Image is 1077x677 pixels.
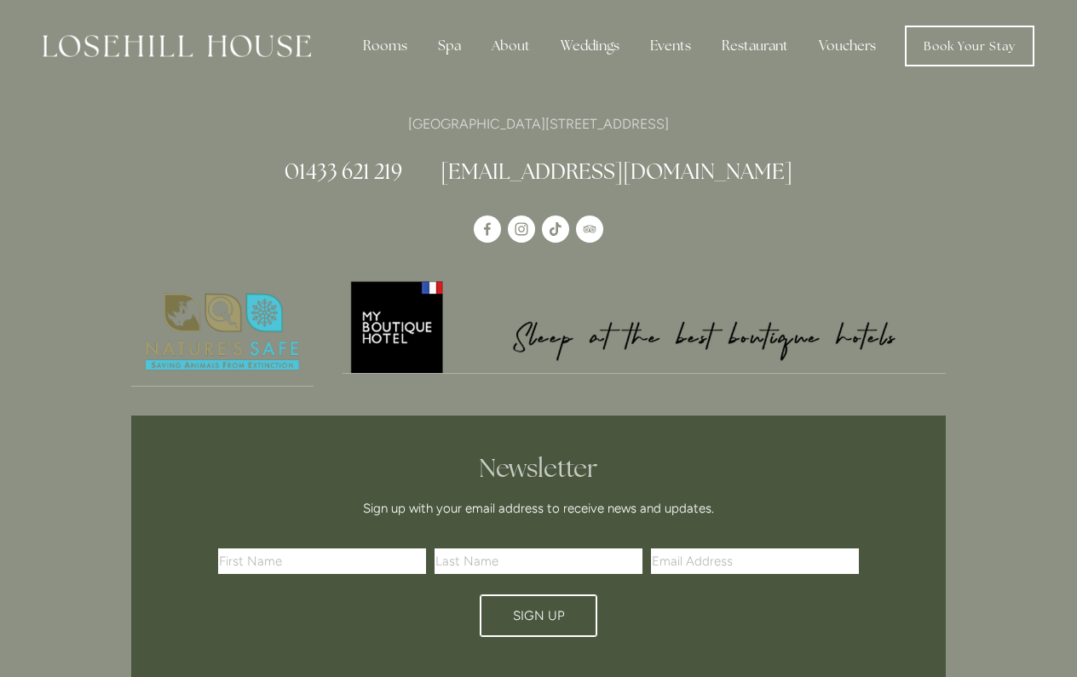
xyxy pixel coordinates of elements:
[43,35,311,57] img: Losehill House
[542,215,569,243] a: TikTok
[708,29,802,63] div: Restaurant
[474,215,501,243] a: Losehill House Hotel & Spa
[424,29,475,63] div: Spa
[224,498,853,519] p: Sign up with your email address to receive news and updates.
[343,278,947,373] img: My Boutique Hotel - Logo
[905,26,1034,66] a: Book Your Stay
[224,453,853,484] h2: Newsletter
[343,278,947,374] a: My Boutique Hotel - Logo
[131,112,946,135] p: [GEOGRAPHIC_DATA][STREET_ADDRESS]
[441,158,792,185] a: [EMAIL_ADDRESS][DOMAIN_NAME]
[547,29,633,63] div: Weddings
[218,548,426,574] input: First Name
[576,215,603,243] a: TripAdvisor
[435,548,642,574] input: Last Name
[349,29,421,63] div: Rooms
[513,608,565,623] span: Sign Up
[478,29,544,63] div: About
[285,158,402,185] a: 01433 621 219
[480,594,597,637] button: Sign Up
[508,215,535,243] a: Instagram
[636,29,705,63] div: Events
[651,548,859,574] input: Email Address
[131,278,314,387] a: Nature's Safe - Logo
[131,278,314,386] img: Nature's Safe - Logo
[805,29,890,63] a: Vouchers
